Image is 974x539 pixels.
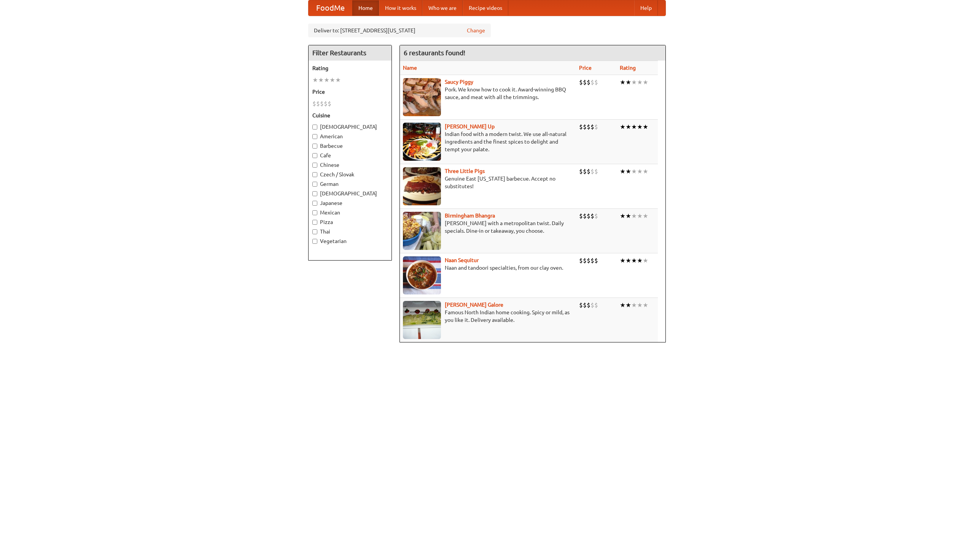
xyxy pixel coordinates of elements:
[594,123,598,131] li: $
[312,199,388,207] label: Japanese
[637,123,643,131] li: ★
[312,153,317,158] input: Cafe
[312,172,317,177] input: Czech / Slovak
[445,168,485,174] a: Three Little Pigs
[403,301,441,339] img: currygalore.jpg
[312,220,317,225] input: Pizza
[620,78,625,86] li: ★
[324,99,328,108] li: $
[579,65,592,71] a: Price
[587,212,590,220] li: $
[637,78,643,86] li: ★
[590,301,594,309] li: $
[583,78,587,86] li: $
[312,112,388,119] h5: Cuisine
[312,64,388,72] h5: Rating
[590,256,594,265] li: $
[312,161,388,169] label: Chinese
[329,76,335,84] li: ★
[312,171,388,178] label: Czech / Slovak
[309,0,352,16] a: FoodMe
[445,302,503,308] a: [PERSON_NAME] Galore
[590,212,594,220] li: $
[631,78,637,86] li: ★
[637,212,643,220] li: ★
[312,190,388,197] label: [DEMOGRAPHIC_DATA]
[312,99,316,108] li: $
[312,209,388,216] label: Mexican
[312,218,388,226] label: Pizza
[631,212,637,220] li: ★
[625,78,631,86] li: ★
[631,167,637,176] li: ★
[587,167,590,176] li: $
[312,76,318,84] li: ★
[312,182,317,187] input: German
[583,123,587,131] li: $
[467,27,485,34] a: Change
[403,78,441,116] img: saucy.jpg
[312,123,388,131] label: [DEMOGRAPHIC_DATA]
[403,264,573,272] p: Naan and tandoori specialties, from our clay oven.
[594,167,598,176] li: $
[312,88,388,96] h5: Price
[625,212,631,220] li: ★
[631,256,637,265] li: ★
[312,229,317,234] input: Thai
[594,301,598,309] li: $
[590,123,594,131] li: $
[620,212,625,220] li: ★
[583,212,587,220] li: $
[643,167,648,176] li: ★
[403,130,573,153] p: Indian food with a modern twist. We use all-natural ingredients and the finest spices to delight ...
[579,301,583,309] li: $
[403,86,573,101] p: Pork. We know how to cook it. Award-winning BBQ sauce, and meat with all the trimmings.
[620,167,625,176] li: ★
[312,180,388,188] label: German
[643,256,648,265] li: ★
[579,78,583,86] li: $
[445,257,479,263] a: Naan Sequitur
[643,301,648,309] li: ★
[637,167,643,176] li: ★
[583,256,587,265] li: $
[324,76,329,84] li: ★
[620,65,636,71] a: Rating
[620,256,625,265] li: ★
[587,123,590,131] li: $
[590,78,594,86] li: $
[312,133,388,140] label: American
[625,256,631,265] li: ★
[328,99,331,108] li: $
[312,201,317,206] input: Japanese
[318,76,324,84] li: ★
[379,0,422,16] a: How it works
[403,219,573,235] p: [PERSON_NAME] with a metropolitan twist. Daily specials. Dine-in or takeaway, you choose.
[309,45,392,61] h4: Filter Restaurants
[312,237,388,245] label: Vegetarian
[620,123,625,131] li: ★
[320,99,324,108] li: $
[403,309,573,324] p: Famous North Indian home cooking. Spicy or mild, as you like it. Delivery available.
[579,167,583,176] li: $
[587,256,590,265] li: $
[316,99,320,108] li: $
[637,256,643,265] li: ★
[463,0,508,16] a: Recipe videos
[625,301,631,309] li: ★
[445,123,495,130] a: [PERSON_NAME] Up
[634,0,658,16] a: Help
[579,256,583,265] li: $
[312,152,388,159] label: Cafe
[445,213,495,219] a: Birmingham Bhangra
[403,212,441,250] img: bhangra.jpg
[590,167,594,176] li: $
[445,79,473,85] a: Saucy Piggy
[403,256,441,294] img: naansequitur.jpg
[403,175,573,190] p: Genuine East [US_STATE] barbecue. Accept no substitutes!
[312,144,317,149] input: Barbecue
[312,228,388,235] label: Thai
